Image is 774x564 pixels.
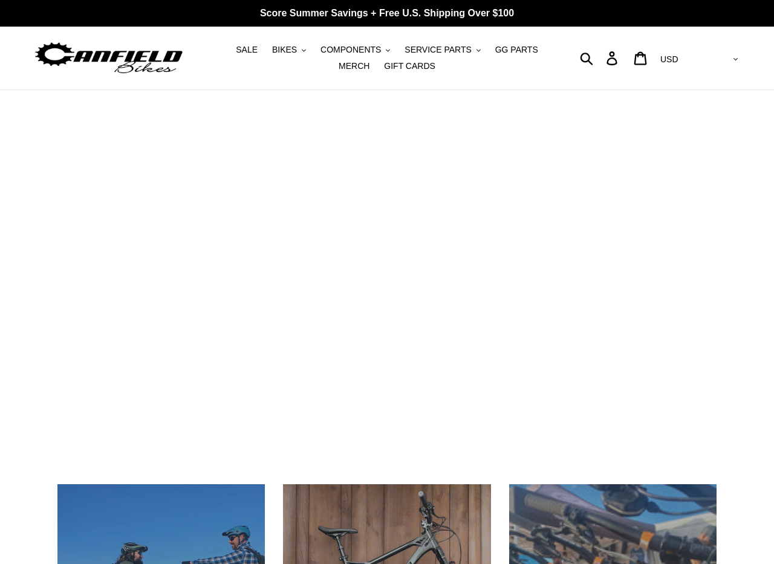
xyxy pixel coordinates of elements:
[236,45,258,55] span: SALE
[33,39,184,77] img: Canfield Bikes
[489,42,544,58] a: GG PARTS
[495,45,538,55] span: GG PARTS
[398,42,486,58] button: SERVICE PARTS
[230,42,264,58] a: SALE
[405,45,471,55] span: SERVICE PARTS
[333,58,376,74] a: MERCH
[378,58,441,74] a: GIFT CARDS
[384,61,435,71] span: GIFT CARDS
[320,45,381,55] span: COMPONENTS
[266,42,312,58] button: BIKES
[339,61,369,71] span: MERCH
[272,45,297,55] span: BIKES
[314,42,396,58] button: COMPONENTS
